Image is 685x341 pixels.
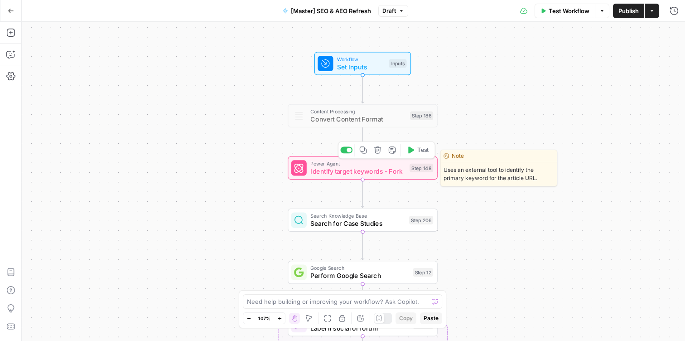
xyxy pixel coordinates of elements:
span: Draft [382,7,396,15]
button: Publish [613,4,644,18]
g: Edge from start to step_186 [361,75,364,103]
span: Set Inputs [337,62,385,72]
button: Paste [420,312,442,324]
div: Step 12 [413,268,433,277]
button: Draft [378,5,408,17]
div: Power AgentIdentify target keywords - ForkStep 148Test [288,156,438,180]
div: Inputs [389,59,406,68]
img: o3r9yhbrn24ooq0tey3lueqptmfj [294,111,304,121]
g: Edge from step_148 to step_206 [361,180,364,208]
span: Power Agent [310,160,405,167]
div: Step 186 [410,112,433,120]
span: Search for Case Studies [310,219,405,228]
span: Workflow [337,55,385,63]
span: Uses an external tool to identify the primary keyword for the article URL. [441,162,557,186]
span: Publish [618,6,639,15]
span: Test [417,146,429,154]
span: Label if social or forum [310,323,409,333]
button: Test Workflow [535,4,595,18]
div: IterationLabel if social or forumStep 13 [288,313,438,336]
span: Content Processing [310,107,406,115]
span: Copy [399,314,413,322]
div: Search Knowledge BaseSearch for Case StudiesStep 206 [288,209,438,232]
button: Test [403,144,433,156]
button: Copy [396,312,416,324]
div: Step 148 [410,164,433,172]
div: Content ProcessingConvert Content FormatStep 186 [288,104,438,127]
div: Note [441,150,557,162]
div: Step 206 [409,216,433,224]
div: WorkflowSet InputsInputs [288,52,438,75]
span: Identify target keywords - Fork [310,166,405,176]
span: Search Knowledge Base [310,212,405,219]
button: [Master] SEO & AEO Refresh [277,4,376,18]
span: Google Search [310,264,409,272]
span: Convert Content Format [310,114,406,124]
span: 107% [258,315,270,322]
span: Test Workflow [549,6,589,15]
span: Perform Google Search [310,271,409,280]
div: Step 13 [413,320,433,329]
div: Google SearchPerform Google SearchStep 12 [288,261,438,284]
span: [Master] SEO & AEO Refresh [291,6,371,15]
g: Edge from step_206 to step_12 [361,232,364,260]
span: Paste [424,314,439,322]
